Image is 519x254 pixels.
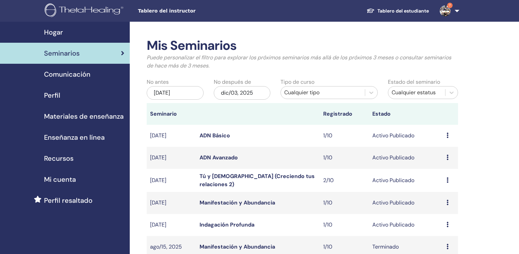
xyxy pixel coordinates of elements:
td: [DATE] [147,147,196,169]
span: Enseñanza en línea [44,132,105,142]
td: [DATE] [147,169,196,192]
span: Materiales de enseñanza [44,111,124,121]
td: [DATE] [147,125,196,147]
th: Estado [369,103,443,125]
img: default.jpg [440,5,451,16]
a: Manifestación y Abundancia [200,199,275,206]
th: Registrado [320,103,369,125]
span: Hogar [44,27,63,37]
a: ADN Básico [200,132,230,139]
p: Puede personalizar el filtro para explorar los próximos seminarios más allá de los próximos 3 mes... [147,54,458,70]
th: Seminario [147,103,196,125]
td: 1/10 [320,125,369,147]
div: dic/03, 2025 [214,86,271,100]
a: Manifestación y Abundancia [200,243,275,250]
div: [DATE] [147,86,204,100]
label: No antes [147,78,169,86]
h2: Mis Seminarios [147,38,458,54]
span: Comunicación [44,69,90,79]
img: logo.png [45,3,126,19]
span: 7 [447,3,453,8]
td: Activo Publicado [369,214,443,236]
td: Activo Publicado [369,125,443,147]
span: Perfil resaltado [44,195,92,206]
div: Cualquier tipo [284,89,361,97]
td: 1/10 [320,192,369,214]
a: Indagación Profunda [200,221,254,228]
span: Seminarios [44,48,80,58]
td: 1/10 [320,147,369,169]
td: Activo Publicado [369,147,443,169]
span: Mi cuenta [44,174,76,184]
div: Cualquier estatus [392,89,442,97]
td: 1/10 [320,214,369,236]
label: No después de [214,78,251,86]
img: graduation-cap-white.svg [367,8,375,14]
td: Activo Publicado [369,192,443,214]
a: Tablero del estudiante [361,5,434,17]
td: 2/10 [320,169,369,192]
span: Recursos [44,153,74,163]
td: [DATE] [147,214,196,236]
a: Tú y [DEMOGRAPHIC_DATA] (Creciendo tus relaciones 2) [200,173,315,188]
a: ADN Avanzado [200,154,238,161]
td: [DATE] [147,192,196,214]
label: Tipo de curso [281,78,314,86]
label: Estado del seminario [388,78,440,86]
span: Perfil [44,90,60,100]
td: Activo Publicado [369,169,443,192]
span: Tablero del instructor [138,7,240,15]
